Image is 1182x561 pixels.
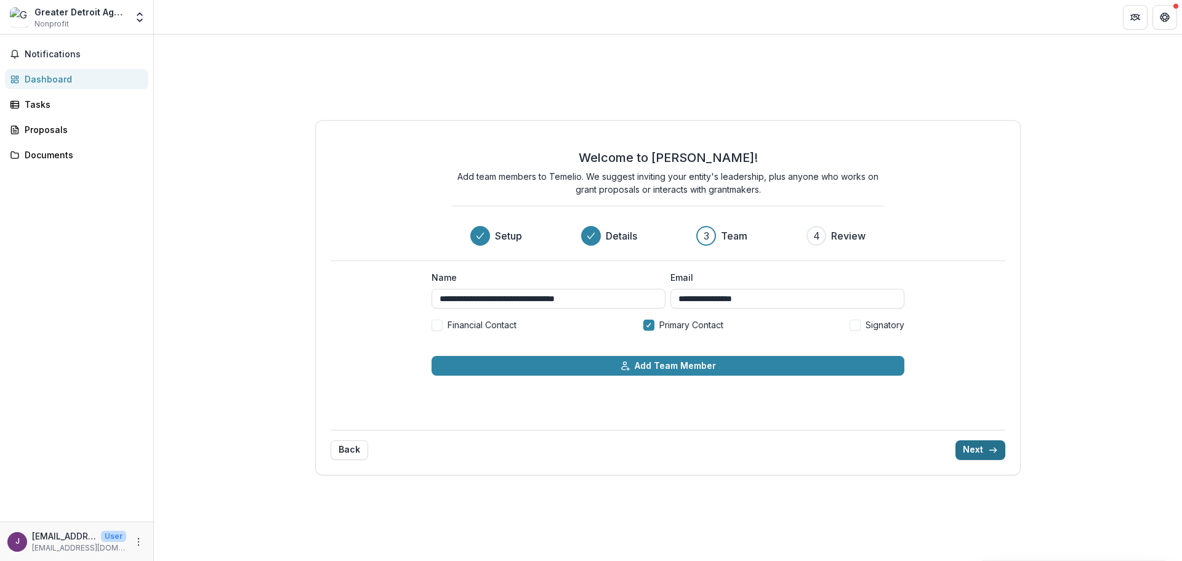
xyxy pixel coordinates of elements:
[579,150,758,165] h2: Welcome to [PERSON_NAME]!
[721,228,747,243] h3: Team
[15,538,20,546] div: jsmock@gdabvi.org
[470,226,866,246] div: Progress
[495,228,522,243] h3: Setup
[131,5,148,30] button: Open entity switcher
[432,356,904,376] button: Add Team Member
[5,119,148,140] a: Proposals
[955,440,1005,460] button: Next
[25,148,139,161] div: Documents
[25,98,139,111] div: Tasks
[101,531,126,542] p: User
[5,44,148,64] button: Notifications
[25,73,139,86] div: Dashboard
[659,318,723,331] span: Primary Contact
[831,228,866,243] h3: Review
[25,49,143,60] span: Notifications
[5,145,148,165] a: Documents
[5,69,148,89] a: Dashboard
[1152,5,1177,30] button: Get Help
[670,271,897,284] label: Email
[606,228,637,243] h3: Details
[432,271,658,284] label: Name
[331,440,368,460] button: Back
[32,543,126,554] p: [EMAIL_ADDRESS][DOMAIN_NAME]
[704,228,709,243] div: 3
[34,18,69,30] span: Nonprofit
[866,318,904,331] span: Signatory
[34,6,126,18] div: Greater Detroit Agency for the Blind and Visually Impaired
[448,318,517,331] span: Financial Contact
[10,7,30,27] img: Greater Detroit Agency for the Blind and Visually Impaired
[5,94,148,115] a: Tasks
[813,228,820,243] div: 4
[1123,5,1148,30] button: Partners
[25,123,139,136] div: Proposals
[32,530,96,543] p: [EMAIL_ADDRESS][DOMAIN_NAME]
[131,535,146,549] button: More
[452,170,883,196] p: Add team members to Temelio. We suggest inviting your entity's leadership, plus anyone who works ...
